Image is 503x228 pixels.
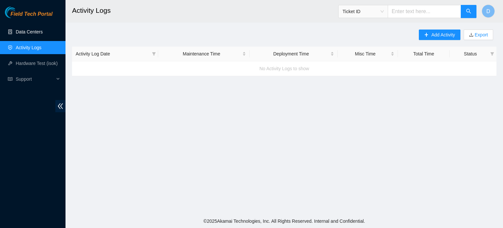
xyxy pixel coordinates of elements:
[419,30,460,40] button: plusAdd Activity
[490,52,494,56] span: filter
[10,11,52,17] span: Field Tech Portal
[55,100,65,112] span: double-left
[5,7,33,18] img: Akamai Technologies
[5,12,52,20] a: Akamai TechnologiesField Tech Portal
[482,5,495,18] button: D
[76,50,149,57] span: Activity Log Date
[8,77,12,81] span: read
[388,5,461,18] input: Enter text here...
[461,5,476,18] button: search
[466,9,471,15] span: search
[486,7,490,15] span: D
[431,31,455,38] span: Add Activity
[151,49,157,59] span: filter
[65,214,503,228] footer: © 2025 Akamai Technologies, Inc. All Rights Reserved. Internal and Confidential.
[16,45,42,50] a: Activity Logs
[424,32,429,38] span: plus
[16,29,43,34] a: Data Centers
[152,52,156,56] span: filter
[464,30,493,40] button: downloadExport
[16,61,58,66] a: Hardware Test (isok)
[72,60,496,77] div: No Activity Logs to show
[489,49,495,59] span: filter
[398,47,450,61] th: Total Time
[474,32,488,37] a: Export
[16,73,54,86] span: Support
[469,32,474,38] span: download
[343,7,384,16] span: Ticket ID
[453,50,488,57] span: Status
